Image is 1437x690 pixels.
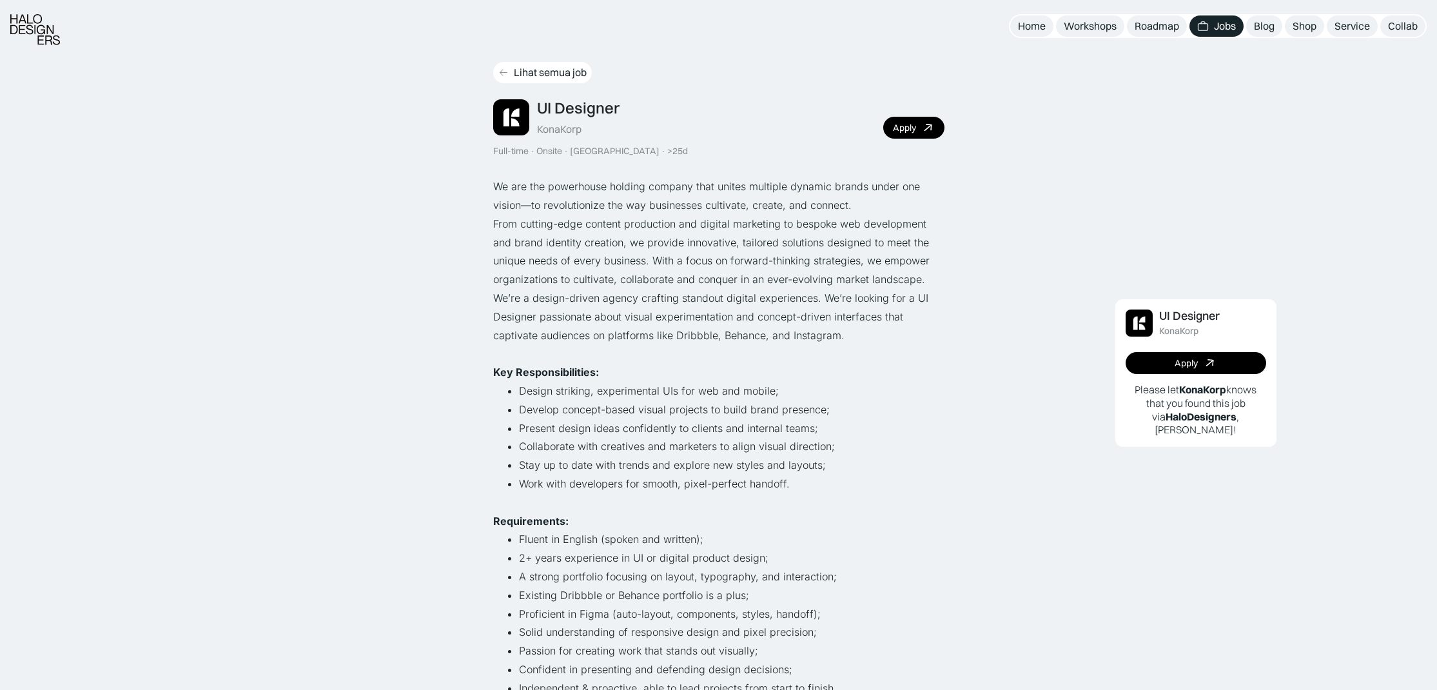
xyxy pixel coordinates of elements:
[1380,15,1425,37] a: Collab
[530,146,535,157] div: ·
[1327,15,1378,37] a: Service
[1179,383,1226,396] b: KonaKorp
[519,605,944,624] li: Proficient in Figma (auto-layout, components, styles, handoff);
[1254,19,1275,33] div: Blog
[519,382,944,400] li: Design striking, experimental UIs for web and mobile;
[1334,19,1370,33] div: Service
[1126,310,1153,337] img: Job Image
[1126,383,1266,437] p: Please let knows that you found this job via , [PERSON_NAME]!
[1166,410,1237,423] b: HaloDesigners
[1127,15,1187,37] a: Roadmap
[661,146,666,157] div: ·
[1388,19,1418,33] div: Collab
[570,146,660,157] div: [GEOGRAPHIC_DATA]
[1135,19,1179,33] div: Roadmap
[519,530,944,549] li: Fluent in English (spoken and written);
[519,660,944,679] li: Confident in presenting and defending design decisions;
[493,62,592,83] a: Lihat semua job
[537,123,582,136] div: KonaKorp
[1246,15,1282,37] a: Blog
[493,366,599,379] strong: Key Responsibilities:
[1126,352,1266,374] a: Apply
[537,99,620,117] div: UI Designer
[883,117,944,139] a: Apply
[493,177,944,215] p: We are the powerhouse holding company that unites multiple dynamic brands under one vision—to rev...
[1018,19,1046,33] div: Home
[519,567,944,586] li: A strong portfolio focusing on layout, typography, and interaction;
[1175,358,1198,369] div: Apply
[1293,19,1316,33] div: Shop
[493,99,529,135] img: Job Image
[519,456,944,475] li: Stay up to date with trends and explore new styles and layouts;
[536,146,562,157] div: Onsite
[493,515,569,527] strong: Requirements:
[519,623,944,642] li: Solid understanding of responsive design and pixel precision;
[493,146,529,157] div: Full-time
[893,123,916,133] div: Apply
[519,437,944,456] li: Collaborate with creatives and marketers to align visual direction;
[1159,326,1198,337] div: KonaKorp
[519,586,944,605] li: Existing Dribbble or Behance portfolio is a plus;
[1189,15,1244,37] a: Jobs
[1285,15,1324,37] a: Shop
[1214,19,1236,33] div: Jobs
[519,642,944,660] li: Passion for creating work that stands out visually;
[1159,310,1220,323] div: UI Designer
[1064,19,1117,33] div: Workshops
[1056,15,1124,37] a: Workshops
[519,475,944,493] li: Work with developers for smooth, pixel-perfect handoff.
[519,400,944,419] li: Develop concept-based visual projects to build brand presence;
[493,289,944,344] p: We’re a design-driven agency crafting standout digital experiences. We’re looking for a UI Design...
[493,215,944,289] p: From cutting-edge content production and digital marketing to bespoke web development and brand i...
[493,493,944,512] p: ‍
[1010,15,1053,37] a: Home
[514,66,587,79] div: Lihat semua job
[519,549,944,567] li: 2+ years experience in UI or digital product design;
[519,419,944,438] li: Present design ideas confidently to clients and internal teams;
[667,146,688,157] div: >25d
[563,146,569,157] div: ·
[493,344,944,363] p: ‍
